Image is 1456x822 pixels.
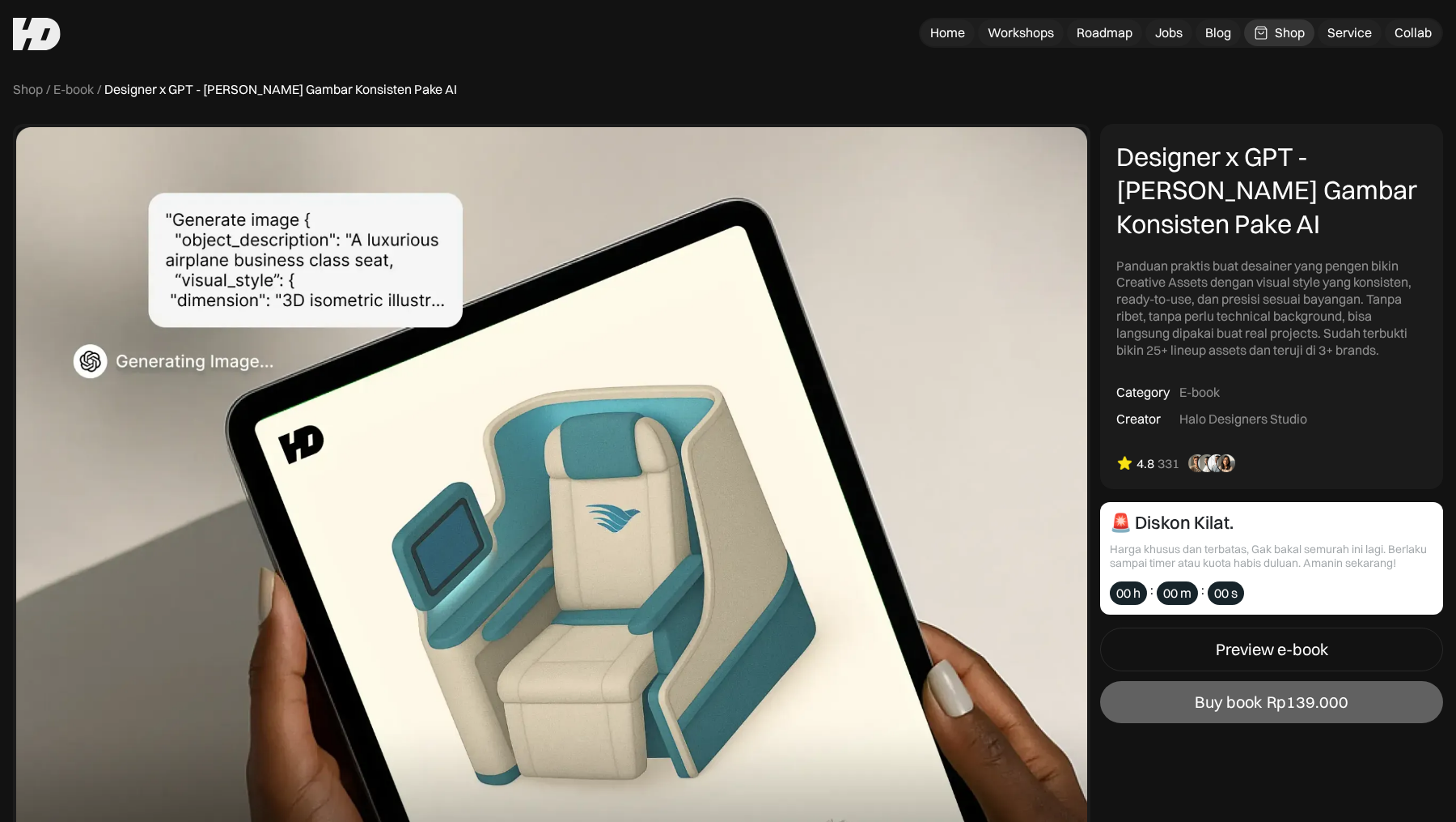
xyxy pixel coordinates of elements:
a: Jobs [1145,19,1192,46]
a: Preview e-book [1100,628,1443,671]
div: Harga khusus dan terbatas, Gak bakal semurah ini lagi. Berlaku sampai timer atau kuota habis dulu... [1110,543,1433,570]
div: : [1201,581,1204,598]
div: Designer x GPT - [PERSON_NAME] Gambar Konsisten Pake AI [104,81,457,98]
a: Workshops [978,19,1064,46]
a: Home [921,19,975,46]
a: Blog [1196,19,1241,46]
div: Shop [1275,24,1305,41]
div: E-book [1179,384,1220,401]
div: Service [1327,24,1372,41]
div: Home [930,24,965,41]
div: 00 h [1116,585,1141,602]
div: : [1150,581,1153,598]
div: Category [1116,384,1170,401]
div: 331 [1158,455,1179,472]
div: Creator [1116,411,1161,428]
div: Buy book [1195,692,1262,712]
div: Panduan praktis buat desainer yang pengen bikin Creative Assets dengan visual style yang konsiste... [1116,258,1427,359]
div: 00 s [1214,585,1238,602]
div: / [46,81,50,98]
div: Collab [1395,24,1432,41]
div: 🚨 Diskon Kilat. [1110,512,1234,533]
div: Jobs [1155,24,1183,41]
a: Roadmap [1067,19,1142,46]
a: Buy bookRp139.000 [1100,681,1443,723]
div: Halo Designers Studio [1179,411,1307,428]
div: 4.8 [1136,455,1154,472]
div: Workshops [988,24,1054,41]
div: Rp139.000 [1267,692,1348,712]
a: Shop [13,81,43,98]
a: Service [1318,19,1382,46]
div: Preview e-book [1216,640,1328,659]
a: Collab [1385,19,1441,46]
div: / [97,81,101,98]
div: 00 m [1163,585,1191,602]
a: E-book [53,81,94,98]
div: Blog [1205,24,1231,41]
a: Shop [1244,19,1314,46]
div: Designer x GPT - [PERSON_NAME] Gambar Konsisten Pake AI [1116,140,1427,241]
div: Roadmap [1077,24,1132,41]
